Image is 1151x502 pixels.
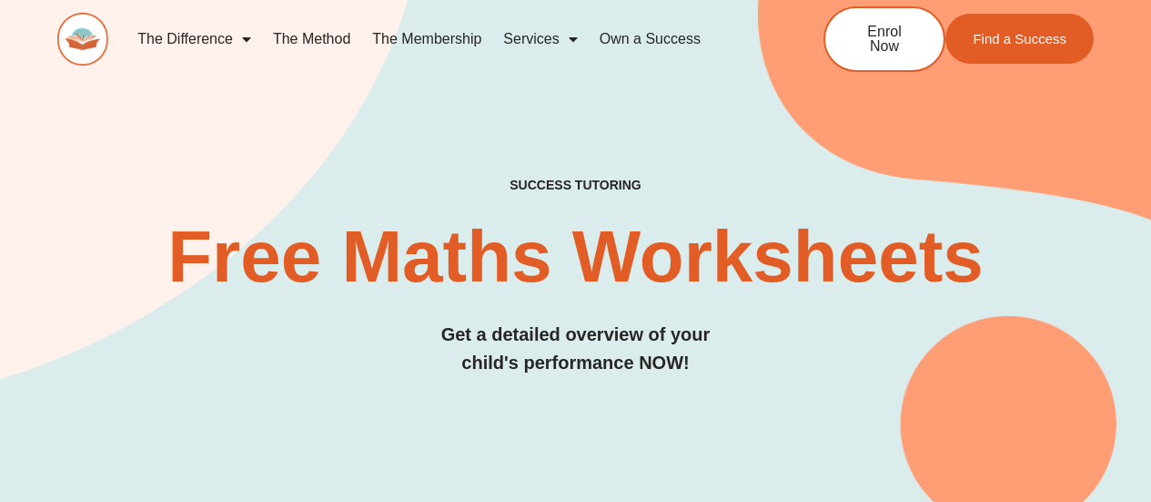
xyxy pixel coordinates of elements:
a: Enrol Now [823,6,945,72]
a: Find a Success [945,14,1094,64]
a: The Membership [361,18,492,60]
a: Services [492,18,588,60]
a: The Method [262,18,361,60]
a: Own a Success [589,18,712,60]
span: Find a Success [973,32,1066,46]
h2: Free Maths Worksheets​ [57,220,1094,293]
h3: Get a detailed overview of your child's performance NOW! [57,321,1094,377]
a: The Difference [126,18,262,60]
h4: SUCCESS TUTORING​ [57,178,1094,193]
span: Enrol Now [853,25,916,54]
nav: Menu [126,18,763,60]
